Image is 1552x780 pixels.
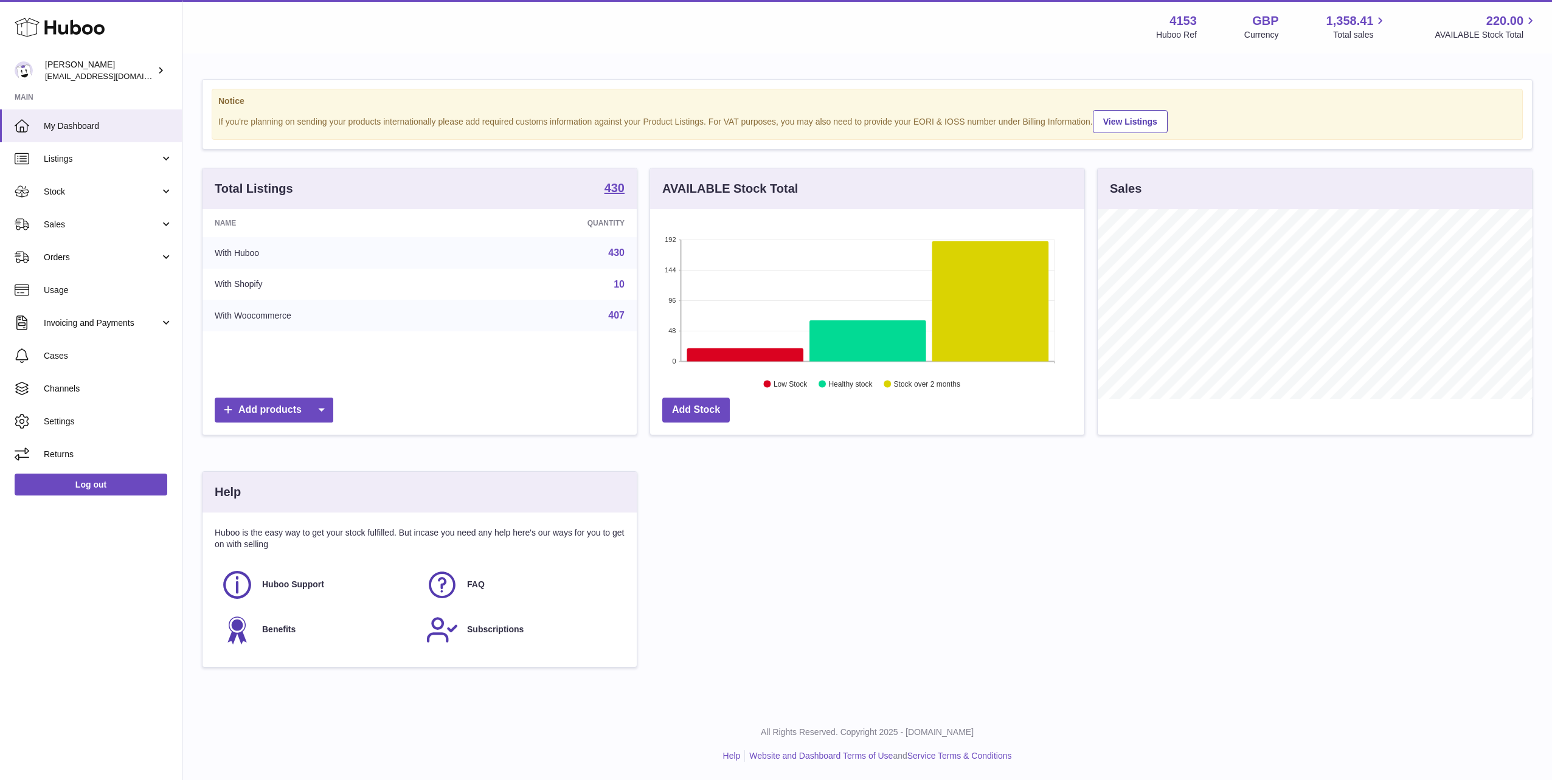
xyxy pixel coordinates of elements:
th: Quantity [472,209,637,237]
span: AVAILABLE Stock Total [1435,29,1537,41]
a: 407 [608,310,625,320]
text: Healthy stock [828,380,873,388]
strong: GBP [1252,13,1278,29]
p: All Rights Reserved. Copyright 2025 - [DOMAIN_NAME] [192,727,1542,738]
span: Subscriptions [467,624,524,635]
h3: Sales [1110,181,1141,197]
a: Subscriptions [426,613,618,646]
a: 430 [605,182,625,196]
text: 144 [665,266,676,274]
span: 1,358.41 [1326,13,1374,29]
text: 0 [672,357,676,365]
span: Total sales [1333,29,1387,41]
p: Huboo is the easy way to get your stock fulfilled. But incase you need any help here's our ways f... [215,527,625,550]
td: With Woocommerce [203,300,472,331]
li: and [745,750,1011,762]
span: Stock [44,186,160,198]
span: Orders [44,252,160,263]
span: Channels [44,383,173,395]
a: FAQ [426,568,618,601]
span: Returns [44,449,173,460]
div: [PERSON_NAME] [45,59,154,82]
text: 96 [668,297,676,304]
a: Huboo Support [221,568,414,601]
a: View Listings [1093,110,1168,133]
a: 1,358.41 Total sales [1326,13,1388,41]
span: Sales [44,219,160,230]
strong: 4153 [1169,13,1197,29]
a: Log out [15,474,167,495]
text: Stock over 2 months [894,380,960,388]
h3: Help [215,484,241,500]
span: [EMAIL_ADDRESS][DOMAIN_NAME] [45,71,179,81]
text: Low Stock [774,380,808,388]
div: If you're planning on sending your products internationally please add required customs informati... [218,108,1516,133]
a: 10 [614,279,625,289]
span: Usage [44,285,173,296]
a: Website and Dashboard Terms of Use [749,751,893,761]
span: Huboo Support [262,579,324,590]
span: 220.00 [1486,13,1523,29]
td: With Huboo [203,237,472,269]
text: 48 [668,327,676,334]
strong: 430 [605,182,625,194]
a: Add products [215,398,333,423]
strong: Notice [218,95,1516,107]
span: FAQ [467,579,485,590]
div: Currency [1244,29,1279,41]
h3: Total Listings [215,181,293,197]
div: Huboo Ref [1156,29,1197,41]
th: Name [203,209,472,237]
text: 192 [665,236,676,243]
span: Settings [44,416,173,427]
img: sales@kasefilters.com [15,61,33,80]
a: Service Terms & Conditions [907,751,1012,761]
a: Add Stock [662,398,730,423]
span: Benefits [262,624,296,635]
td: With Shopify [203,269,472,300]
span: Invoicing and Payments [44,317,160,329]
a: Benefits [221,613,414,646]
a: Help [723,751,741,761]
h3: AVAILABLE Stock Total [662,181,798,197]
span: My Dashboard [44,120,173,132]
a: 430 [608,247,625,258]
span: Listings [44,153,160,165]
span: Cases [44,350,173,362]
a: 220.00 AVAILABLE Stock Total [1435,13,1537,41]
